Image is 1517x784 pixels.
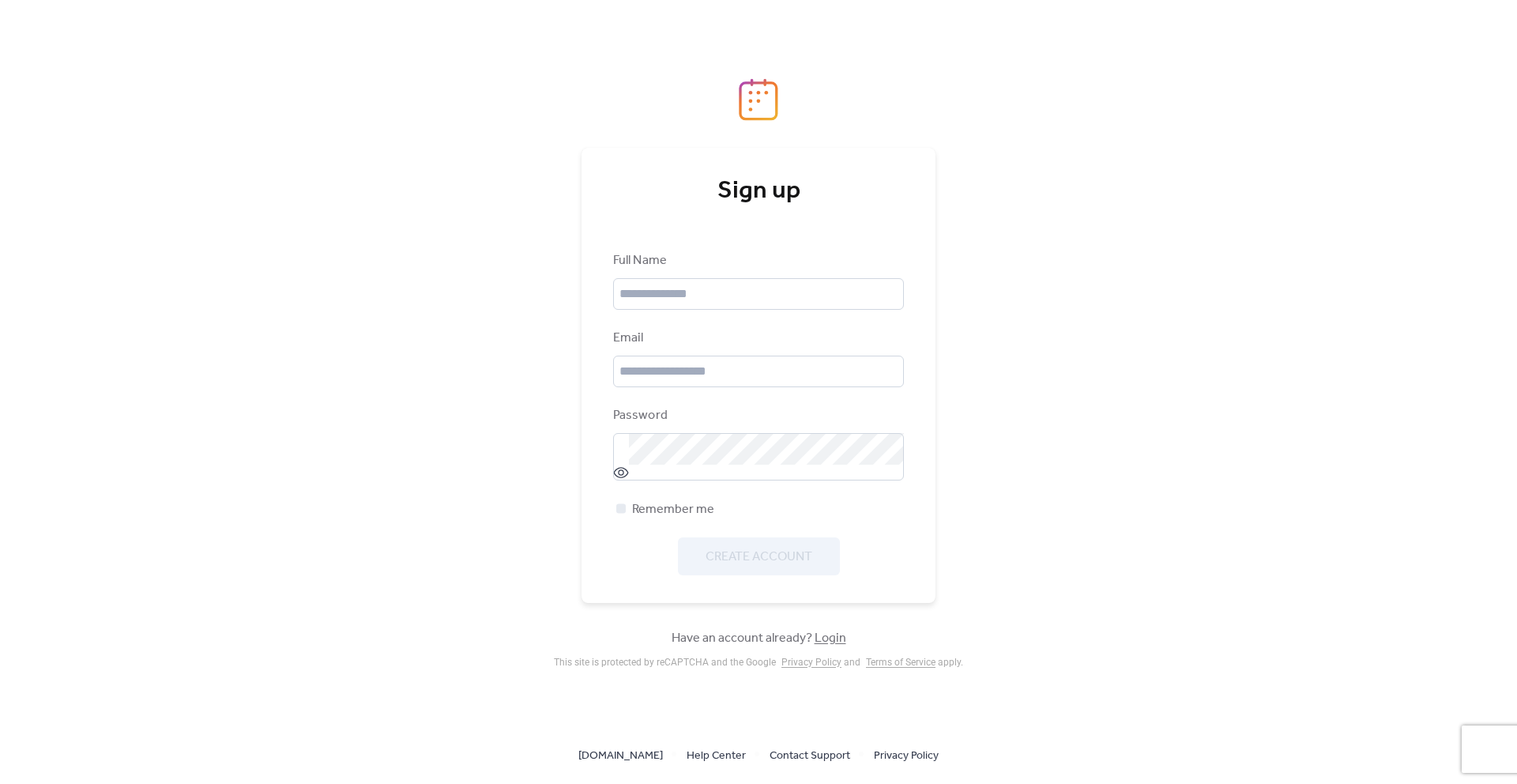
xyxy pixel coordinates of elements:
span: Have an account already? [672,629,846,648]
img: logo [739,78,778,121]
span: [DOMAIN_NAME] [578,747,663,766]
a: Privacy Policy [781,657,841,668]
span: Help Center [687,747,746,766]
a: Login [815,626,846,650]
div: Full Name [613,251,901,270]
div: Email [613,329,901,348]
a: Help Center [687,745,746,765]
span: Remember me [632,500,714,519]
a: Contact Support [770,745,850,765]
div: Password [613,406,901,425]
a: Privacy Policy [874,745,939,765]
span: Contact Support [770,747,850,766]
div: This site is protected by reCAPTCHA and the Google and apply . [554,657,963,668]
a: Terms of Service [866,657,935,668]
div: Sign up [613,175,904,207]
a: [DOMAIN_NAME] [578,745,663,765]
span: Privacy Policy [874,747,939,766]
